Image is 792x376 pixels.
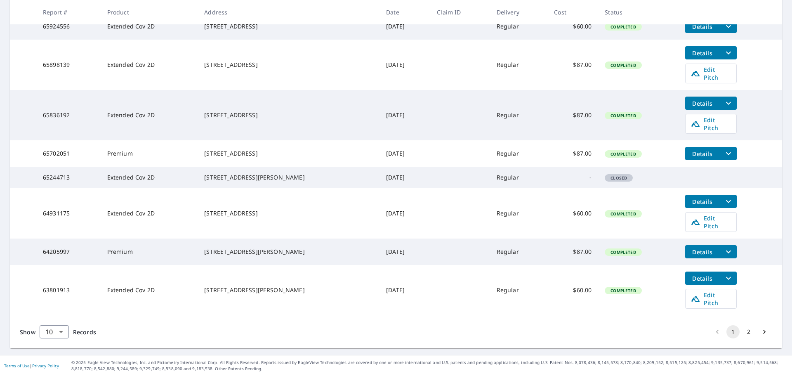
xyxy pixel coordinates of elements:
a: Terms of Use [4,363,30,369]
span: Details [690,248,715,256]
button: detailsBtn-65702051 [685,147,720,160]
td: $60.00 [547,188,598,239]
div: [STREET_ADDRESS] [204,111,373,119]
button: filesDropdownBtn-65898139 [720,46,737,59]
span: Completed [606,151,641,157]
p: | [4,363,59,368]
span: Details [690,198,715,206]
span: Details [690,23,715,31]
td: Premium [101,239,198,265]
td: Regular [490,40,548,90]
td: Regular [490,188,548,239]
nav: pagination navigation [709,325,772,338]
td: 65836192 [36,90,101,140]
span: Completed [606,24,641,30]
span: Details [690,274,715,282]
td: [DATE] [379,167,430,188]
span: Closed [606,175,632,181]
button: filesDropdownBtn-64205997 [720,245,737,258]
div: [STREET_ADDRESS] [204,149,373,158]
span: Records [73,328,96,336]
td: Extended Cov 2D [101,188,198,239]
button: detailsBtn-65924556 [685,20,720,33]
td: $87.00 [547,239,598,265]
td: Extended Cov 2D [101,13,198,40]
td: - [547,167,598,188]
button: detailsBtn-63801913 [685,272,720,285]
button: page 1 [726,325,740,338]
span: Completed [606,288,641,293]
a: Edit Pitch [685,114,737,134]
td: Regular [490,90,548,140]
div: [STREET_ADDRESS] [204,22,373,31]
td: 65924556 [36,13,101,40]
span: Edit Pitch [691,214,731,230]
td: Regular [490,140,548,167]
td: Extended Cov 2D [101,40,198,90]
div: [STREET_ADDRESS] [204,209,373,218]
td: [DATE] [379,13,430,40]
td: Regular [490,167,548,188]
span: Show [20,328,35,336]
td: $87.00 [547,90,598,140]
a: Edit Pitch [685,212,737,232]
button: detailsBtn-65898139 [685,46,720,59]
span: Edit Pitch [691,116,731,132]
button: detailsBtn-64205997 [685,245,720,258]
td: Extended Cov 2D [101,265,198,315]
td: 64931175 [36,188,101,239]
button: filesDropdownBtn-65924556 [720,20,737,33]
td: Regular [490,239,548,265]
span: Edit Pitch [691,291,731,307]
button: filesDropdownBtn-65836192 [720,97,737,110]
td: Extended Cov 2D [101,167,198,188]
td: Extended Cov 2D [101,90,198,140]
td: 64205997 [36,239,101,265]
td: $87.00 [547,40,598,90]
td: Premium [101,140,198,167]
td: $60.00 [547,13,598,40]
button: detailsBtn-64931175 [685,195,720,208]
a: Edit Pitch [685,289,737,309]
button: Go to next page [758,325,771,338]
p: © 2025 Eagle View Technologies, Inc. and Pictometry International Corp. All Rights Reserved. Repo... [71,359,788,372]
div: [STREET_ADDRESS][PERSON_NAME] [204,173,373,182]
td: Regular [490,13,548,40]
span: Edit Pitch [691,66,731,81]
button: filesDropdownBtn-63801913 [720,272,737,285]
td: $87.00 [547,140,598,167]
td: [DATE] [379,140,430,167]
td: 65244713 [36,167,101,188]
span: Completed [606,113,641,118]
span: Details [690,150,715,158]
button: detailsBtn-65836192 [685,97,720,110]
span: Completed [606,249,641,255]
button: Go to page 2 [742,325,755,338]
td: Regular [490,265,548,315]
div: [STREET_ADDRESS][PERSON_NAME] [204,248,373,256]
span: Completed [606,62,641,68]
div: 10 [40,320,69,343]
button: filesDropdownBtn-64931175 [720,195,737,208]
div: [STREET_ADDRESS][PERSON_NAME] [204,286,373,294]
td: 63801913 [36,265,101,315]
span: Details [690,99,715,107]
td: [DATE] [379,239,430,265]
a: Edit Pitch [685,64,737,83]
a: Privacy Policy [32,363,59,369]
span: Completed [606,211,641,217]
div: [STREET_ADDRESS] [204,61,373,69]
div: Show 10 records [40,325,69,338]
td: [DATE] [379,40,430,90]
td: 65898139 [36,40,101,90]
td: 65702051 [36,140,101,167]
td: $60.00 [547,265,598,315]
td: [DATE] [379,265,430,315]
td: [DATE] [379,90,430,140]
span: Details [690,49,715,57]
button: filesDropdownBtn-65702051 [720,147,737,160]
td: [DATE] [379,188,430,239]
